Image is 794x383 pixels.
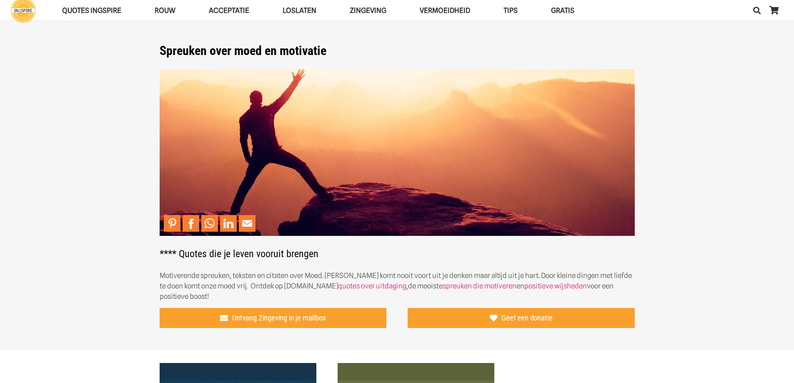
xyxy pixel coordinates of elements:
p: Motiverende spreuken, teksten en citaten over Moed. [PERSON_NAME] komt nooit voort uit je denken ... [160,270,635,302]
span: QUOTES INGSPIRE [62,6,121,15]
span: ROUW [155,6,175,15]
a: spreuken die motiveren [443,282,516,290]
span: Acceptatie [209,6,249,15]
span: Ontvang Zingeving in je mailbox [232,314,326,323]
span: Zingeving [350,6,386,15]
a: Ontvang Zingeving in je mailbox [160,308,387,328]
span: Geef een donatie [501,314,552,323]
li: WhatsApp [201,215,220,232]
a: Pin to Pinterest [164,215,180,232]
a: Mail to Email This [239,215,255,232]
span: Loslaten [283,6,316,15]
li: Facebook [183,215,201,232]
h2: **** Quotes die je leven vooruit brengen [160,69,635,260]
img: Spreuken over moed, moedig zijn en mooie woorden over uitdaging en kracht - ingspire.nl [160,69,635,236]
li: Email This [239,215,258,232]
a: Share to WhatsApp [201,215,218,232]
a: Share to Facebook [183,215,199,232]
span: VERMOEIDHEID [420,6,470,15]
a: quotes over uitdaging, [338,282,408,290]
span: GRATIS [551,6,574,15]
h1: Spreuken over moed en motivatie [160,43,635,58]
a: positieve wijsheden [524,282,587,290]
li: Pinterest [164,215,183,232]
li: LinkedIn [220,215,239,232]
a: Geef een donatie [408,308,635,328]
a: Share to LinkedIn [220,215,237,232]
span: TIPS [503,6,518,15]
